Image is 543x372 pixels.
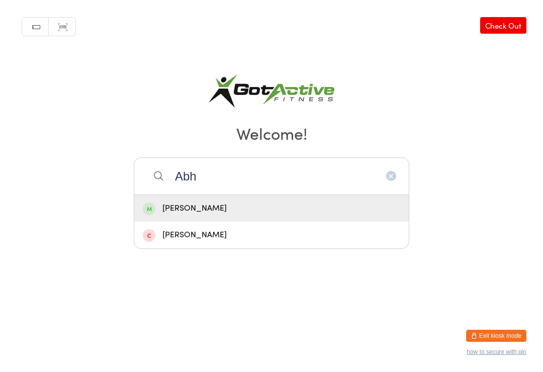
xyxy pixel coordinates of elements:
[480,17,526,34] a: Check Out
[467,348,526,355] button: how to secure with pin
[134,157,409,195] input: Search
[209,74,334,108] img: Got Active Fitness
[10,122,533,144] h2: Welcome!
[143,228,400,242] div: [PERSON_NAME]
[143,202,400,215] div: [PERSON_NAME]
[466,330,526,342] button: Exit kiosk mode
